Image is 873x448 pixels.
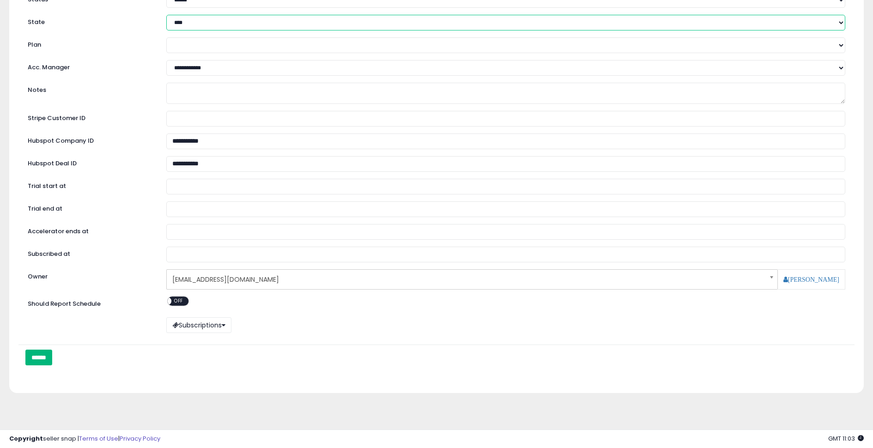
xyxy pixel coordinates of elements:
a: Terms of Use [79,434,118,443]
label: Accelerator ends at [21,224,159,236]
label: Notes [21,83,159,95]
span: [EMAIL_ADDRESS][DOMAIN_NAME] [172,272,760,287]
label: Trial start at [21,179,159,191]
button: Subscriptions [166,317,231,333]
label: Hubspot Deal ID [21,156,159,168]
label: Should Report Schedule [28,300,101,309]
label: Owner [28,272,48,281]
label: Stripe Customer ID [21,111,159,123]
label: Hubspot Company ID [21,133,159,145]
label: Subscribed at [21,247,159,259]
label: Acc. Manager [21,60,159,72]
label: State [21,15,159,27]
a: Privacy Policy [120,434,160,443]
strong: Copyright [9,434,43,443]
a: [PERSON_NAME] [783,276,839,283]
div: seller snap | | [9,435,160,443]
span: OFF [171,297,186,305]
label: Plan [21,37,159,49]
span: 2025-08-11 11:03 GMT [828,434,864,443]
label: Trial end at [21,201,159,213]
